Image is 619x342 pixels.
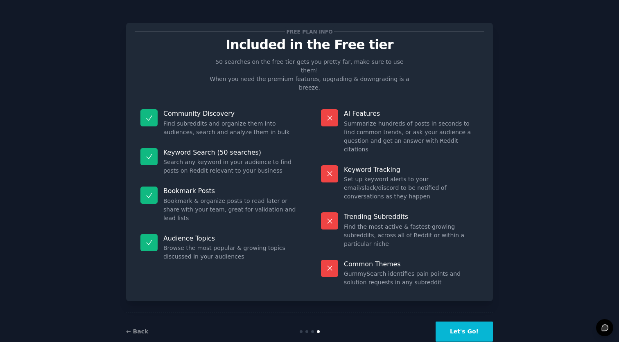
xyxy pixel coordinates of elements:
[436,322,493,342] button: Let's Go!
[135,38,484,52] p: Included in the Free tier
[344,119,479,154] dd: Summarize hundreds of posts in seconds to find common trends, or ask your audience a question and...
[344,223,479,248] dd: Find the most active & fastest-growing subreddits, across all of Reddit or within a particular niche
[344,165,479,174] p: Keyword Tracking
[344,212,479,221] p: Trending Subreddits
[163,234,298,243] p: Audience Topics
[163,158,298,175] dd: Search any keyword in your audience to find posts on Reddit relevant to your business
[344,175,479,201] dd: Set up keyword alerts to your email/slack/discord to be notified of conversations as they happen
[163,187,298,195] p: Bookmark Posts
[163,148,298,157] p: Keyword Search (50 searches)
[344,270,479,287] dd: GummySearch identifies pain points and solution requests in any subreddit
[344,109,479,118] p: AI Features
[206,58,413,92] p: 50 searches on the free tier gets you pretty far, make sure to use them! When you need the premiu...
[163,197,298,223] dd: Bookmark & organize posts to read later or share with your team, great for validation and lead lists
[285,27,334,36] span: Free plan info
[163,119,298,137] dd: Find subreddits and organize them into audiences, search and analyze them in bulk
[163,109,298,118] p: Community Discovery
[163,244,298,261] dd: Browse the most popular & growing topics discussed in your audiences
[126,328,148,335] a: ← Back
[344,260,479,268] p: Common Themes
